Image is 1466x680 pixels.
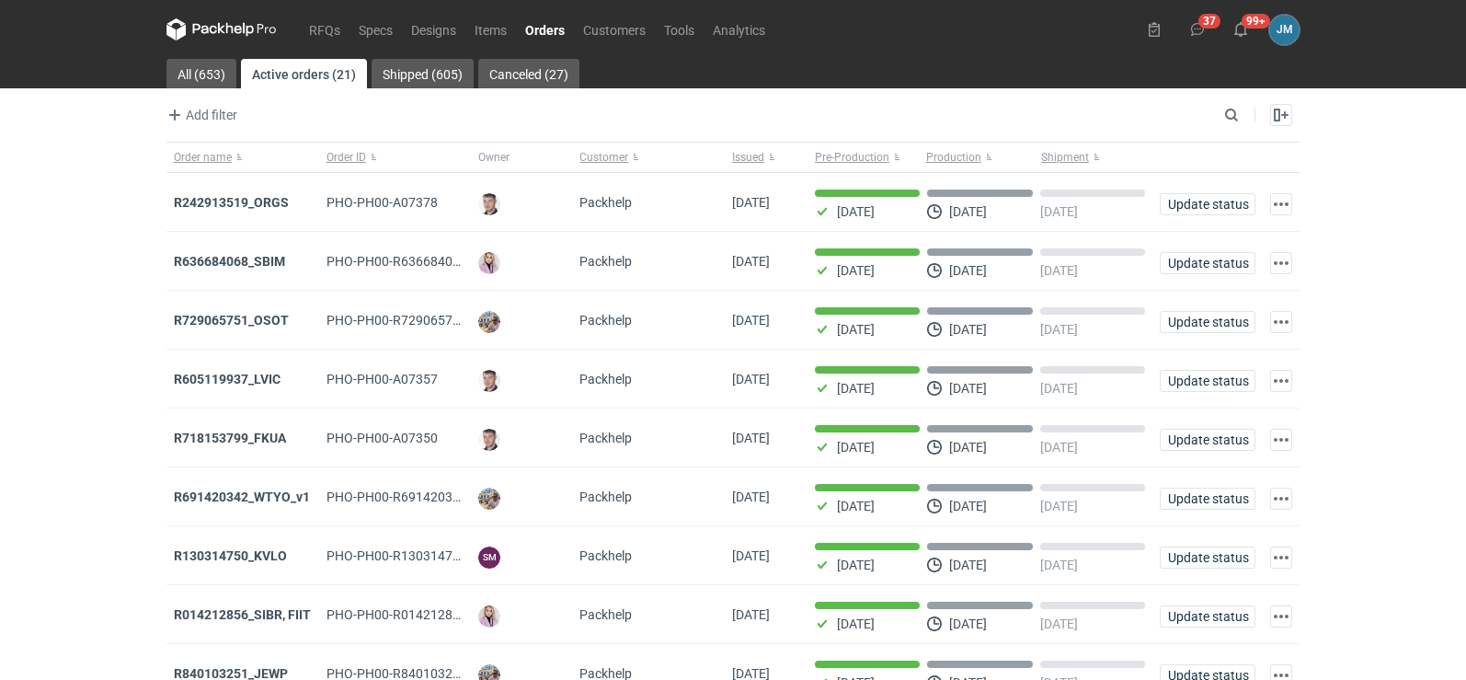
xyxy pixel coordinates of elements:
button: Update status [1160,488,1255,510]
strong: R242913519_ORGS [174,195,289,210]
button: Add filter [163,104,238,126]
p: [DATE] [1040,558,1078,572]
button: Actions [1270,429,1292,451]
button: Update status [1160,252,1255,274]
span: 14/10/2025 [732,195,770,210]
p: [DATE] [837,263,875,278]
img: Maciej Sikora [478,370,500,392]
p: [DATE] [1040,204,1078,219]
a: R636684068_SBIM [174,254,285,269]
button: Order name [166,143,319,172]
p: [DATE] [949,558,987,572]
button: 99+ [1226,15,1255,44]
span: Update status [1168,433,1247,446]
a: R729065751_OSOT [174,313,289,328]
span: PHO-PH00-R130314750_KVLO [326,548,506,563]
a: Shipped (605) [372,59,474,88]
p: [DATE] [1040,322,1078,337]
span: Production [926,150,981,165]
span: 08/10/2025 [732,548,770,563]
button: JM [1269,15,1300,45]
p: [DATE] [949,499,987,513]
span: 08/10/2025 [732,490,770,504]
button: 37 [1183,15,1212,44]
button: Actions [1270,252,1292,274]
span: Order name [174,150,232,165]
span: Packhelp [579,254,632,269]
span: Update status [1168,492,1247,505]
a: R718153799_FKUA [174,431,286,445]
a: R691420342_WTYO_v1 [174,490,310,504]
p: [DATE] [837,499,875,513]
span: 14/10/2025 [732,254,770,269]
button: Update status [1160,193,1255,215]
span: Update status [1168,610,1247,623]
span: PHO-PH00-R014212856_SIBR,-FIIT [326,607,529,622]
img: Maciej Sikora [478,193,500,215]
p: [DATE] [949,617,987,631]
span: 09/10/2025 [732,431,770,445]
button: Actions [1270,370,1292,392]
p: [DATE] [949,322,987,337]
img: Michał Palasek [478,488,500,510]
a: R014212856_SIBR, FIIT [174,607,311,622]
span: PHO-PH00-A07378 [326,195,438,210]
span: PHO-PH00-A07350 [326,431,438,445]
p: [DATE] [837,617,875,631]
span: Shipment [1041,150,1089,165]
span: Add filter [164,104,237,126]
img: Klaudia Wiśniewska [478,605,500,628]
img: Maciej Sikora [478,429,500,451]
p: [DATE] [1040,381,1078,396]
span: PHO-PH00-R691420342_WTYO_V1 [326,490,529,504]
p: [DATE] [1040,440,1078,455]
span: Owner [478,150,510,165]
p: [DATE] [1040,617,1078,631]
button: Pre-Production [807,143,922,172]
button: Update status [1160,370,1255,392]
a: Customers [574,18,655,40]
button: Update status [1160,547,1255,569]
a: Analytics [704,18,774,40]
span: PHO-PH00-R636684068_SBIM [326,254,503,269]
button: Actions [1270,605,1292,628]
span: Update status [1168,257,1247,270]
button: Actions [1270,311,1292,333]
strong: R130314750_KVLO [174,548,287,563]
span: Packhelp [579,372,632,386]
p: [DATE] [837,440,875,455]
span: Update status [1168,375,1247,387]
p: [DATE] [949,204,987,219]
span: Update status [1168,551,1247,564]
p: [DATE] [949,263,987,278]
p: [DATE] [1040,499,1078,513]
a: Specs [349,18,402,40]
button: Update status [1160,429,1255,451]
a: R605119937_LVIC [174,372,281,386]
span: Pre-Production [815,150,889,165]
p: [DATE] [837,322,875,337]
img: Michał Palasek [478,311,500,333]
p: [DATE] [949,440,987,455]
button: Actions [1270,547,1292,569]
a: Designs [402,18,465,40]
button: Actions [1270,193,1292,215]
span: Packhelp [579,431,632,445]
span: 06/10/2025 [732,607,770,622]
p: [DATE] [949,381,987,396]
a: Orders [516,18,574,40]
span: Packhelp [579,490,632,504]
a: Canceled (27) [478,59,579,88]
div: Joanna Myślak [1269,15,1300,45]
a: RFQs [300,18,349,40]
p: [DATE] [837,204,875,219]
button: Update status [1160,605,1255,628]
button: Production [922,143,1037,172]
span: PHO-PH00-A07357 [326,372,438,386]
button: Order ID [319,143,472,172]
